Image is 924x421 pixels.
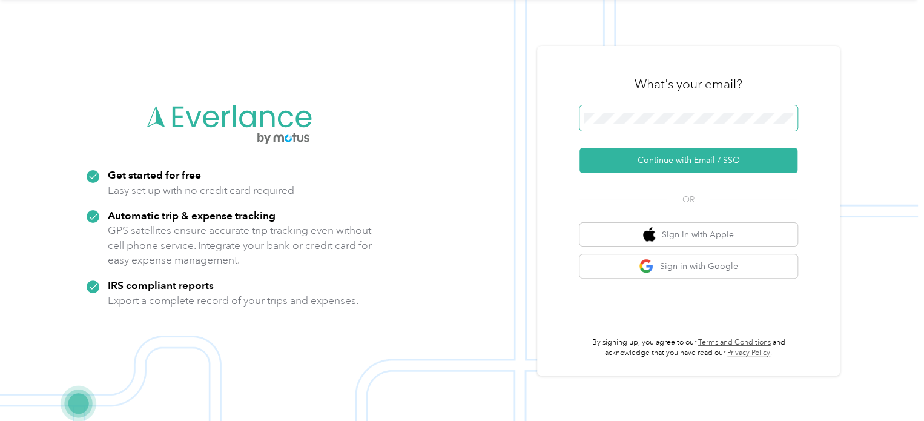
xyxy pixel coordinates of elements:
strong: Automatic trip & expense tracking [108,209,276,222]
h3: What's your email? [635,76,742,93]
img: apple logo [643,227,655,242]
a: Terms and Conditions [698,338,771,347]
p: Easy set up with no credit card required [108,183,294,198]
button: Continue with Email / SSO [579,148,797,173]
img: google logo [639,259,654,274]
a: Privacy Policy [727,348,770,357]
span: OR [667,193,710,206]
p: By signing up, you agree to our and acknowledge that you have read our . [579,337,797,359]
button: apple logoSign in with Apple [579,223,797,247]
strong: Get started for free [108,168,201,181]
strong: IRS compliant reports [108,279,214,291]
button: google logoSign in with Google [579,254,797,278]
p: GPS satellites ensure accurate trip tracking even without cell phone service. Integrate your bank... [108,223,372,268]
p: Export a complete record of your trips and expenses. [108,293,358,308]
